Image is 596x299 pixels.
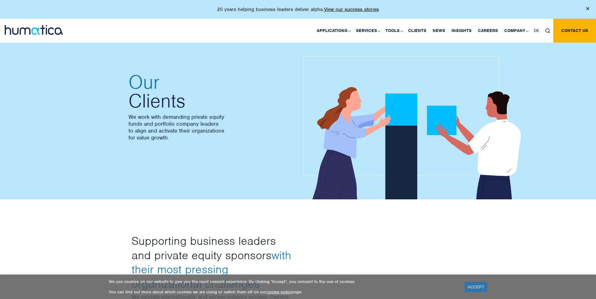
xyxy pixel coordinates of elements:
span: Our [128,73,292,92]
h3: Supporting business leaders and private equity sponsors [132,234,293,291]
img: search_icon [545,29,550,33]
a: View our success stories [324,6,379,13]
span: DE [534,28,539,33]
a: Services [353,19,382,43]
a: cookie policy [267,289,292,295]
a: DE [531,19,542,43]
a: Company [501,19,531,43]
p: We use cookies on our website to give you the most relevant experience. By clicking “Accept”, you... [109,279,457,284]
a: ACCEPT [465,282,488,292]
span: with their most pressing organizational challenges [132,248,291,291]
p: 20 years helping business leaders deliver alpha. [217,6,379,13]
a: News [429,19,448,43]
a: Clients [405,19,429,43]
a: Contact us [553,19,596,43]
a: Applications [314,19,353,43]
p: We work with demanding private equity funds and portfolio company leaders to align and activate t... [128,113,292,141]
img: about_banner1 [303,56,529,201]
h2: Clients [128,73,292,110]
a: Insights [448,19,475,43]
a: Careers [475,19,501,43]
a: Tools [382,19,405,43]
p: You can find out more about which cookies we are using or switch them off on our page. [109,289,457,295]
img: logo [5,25,63,35]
